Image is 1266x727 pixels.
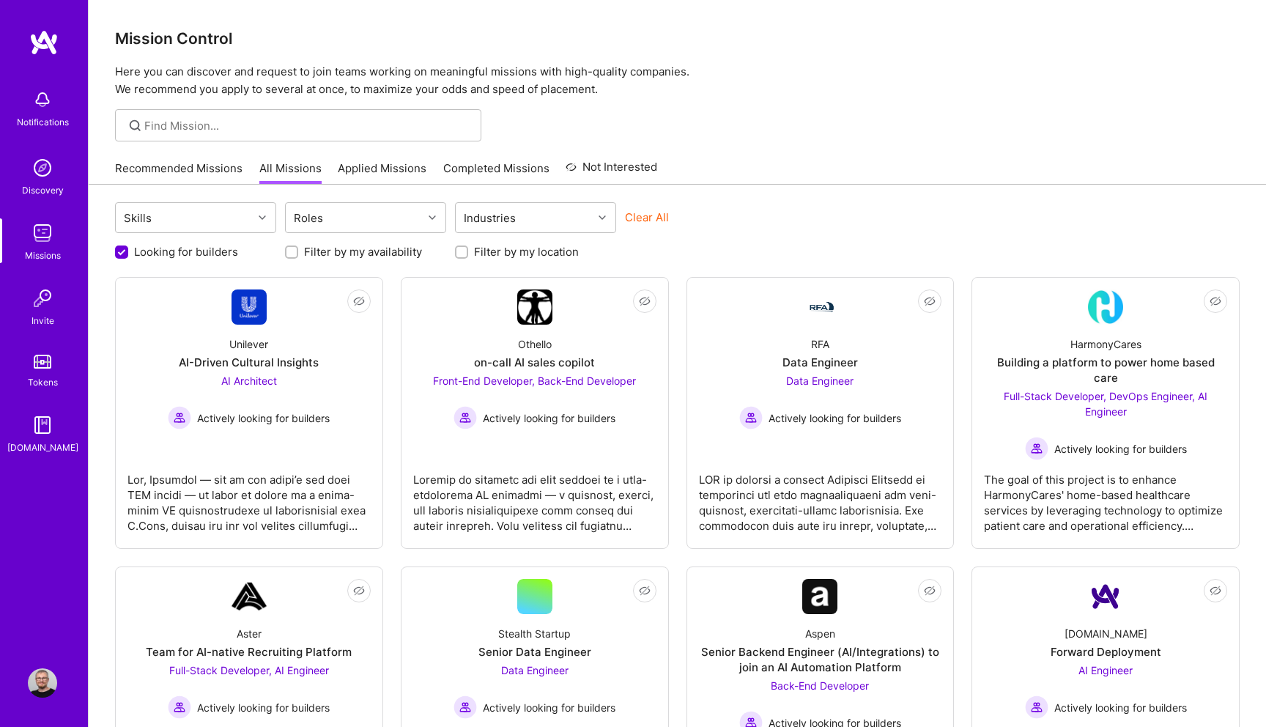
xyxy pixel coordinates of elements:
span: Data Engineer [786,374,854,387]
img: bell [28,85,57,114]
img: Actively looking for builders [454,695,477,719]
div: Unilever [229,336,268,352]
i: icon EyeClosed [639,585,651,597]
div: Forward Deployment [1051,644,1161,660]
span: Full-Stack Developer, DevOps Engineer, AI Engineer [1004,390,1207,418]
span: Actively looking for builders [483,410,615,426]
input: Find Mission... [144,118,470,133]
img: Company Logo [232,579,267,614]
span: AI Engineer [1078,664,1133,676]
div: Lor, Ipsumdol — sit am con adipi’e sed doei TEM incidi — ut labor et dolore ma a enima-minim VE q... [127,460,371,534]
div: Building a platform to power home based care [984,355,1227,385]
i: icon EyeClosed [353,585,365,597]
span: Back-End Developer [771,679,869,692]
div: on-call AI sales copilot [474,355,595,370]
i: icon SearchGrey [127,117,144,134]
a: Applied Missions [338,160,426,185]
div: Roles [290,207,327,229]
span: Actively looking for builders [197,700,330,715]
i: icon EyeClosed [1210,585,1221,597]
img: User Avatar [28,668,57,698]
a: Recommended Missions [115,160,243,185]
img: Company Logo [802,298,837,316]
div: Othello [518,336,552,352]
div: Missions [25,248,61,263]
button: Clear All [625,210,669,225]
div: Skills [120,207,155,229]
span: Full-Stack Developer, AI Engineer [169,664,329,676]
img: logo [29,29,59,56]
img: Company Logo [1088,289,1123,325]
img: Company Logo [232,289,267,325]
a: Company LogoOthelloon-call AI sales copilotFront-End Developer, Back-End Developer Actively looki... [413,289,656,536]
img: Company Logo [1088,579,1123,614]
a: Not Interested [566,158,657,185]
img: discovery [28,153,57,182]
a: User Avatar [24,668,61,698]
span: Actively looking for builders [197,410,330,426]
a: Company LogoHarmonyCaresBuilding a platform to power home based careFull-Stack Developer, DevOps ... [984,289,1227,536]
div: Invite [32,313,54,328]
div: LOR ip dolorsi a consect Adipisci Elitsedd ei temporinci utl etdo magnaaliquaeni adm veni-quisnos... [699,460,942,534]
i: icon EyeClosed [924,585,936,597]
span: AI Architect [221,374,277,387]
div: Team for AI-native Recruiting Platform [146,644,352,660]
img: Actively looking for builders [168,695,191,719]
img: Invite [28,284,57,313]
img: Actively looking for builders [1025,437,1048,460]
span: Actively looking for builders [1054,700,1187,715]
i: icon Chevron [429,214,436,221]
span: Actively looking for builders [769,410,901,426]
i: icon Chevron [599,214,606,221]
i: icon Chevron [259,214,266,221]
img: Actively looking for builders [739,406,763,429]
div: Discovery [22,182,64,198]
div: AI-Driven Cultural Insights [179,355,319,370]
a: Completed Missions [443,160,549,185]
div: Tokens [28,374,58,390]
div: Senior Backend Engineer (AI/Integrations) to join an AI Automation Platform [699,644,942,675]
div: [DOMAIN_NAME] [7,440,78,455]
img: Actively looking for builders [454,406,477,429]
div: Loremip do sitametc adi elit seddoei te i utla-etdolorema AL enimadmi — v quisnost, exerci, ull l... [413,460,656,534]
span: Actively looking for builders [1054,441,1187,457]
div: Senior Data Engineer [478,644,591,660]
h3: Mission Control [115,29,1240,48]
span: Front-End Developer, Back-End Developer [433,374,636,387]
label: Filter by my availability [304,244,422,259]
i: icon EyeClosed [353,295,365,307]
i: icon EyeClosed [639,295,651,307]
img: Actively looking for builders [168,406,191,429]
p: Here you can discover and request to join teams working on meaningful missions with high-quality ... [115,63,1240,98]
div: Stealth Startup [498,626,571,641]
img: Company Logo [802,579,837,614]
a: Company LogoRFAData EngineerData Engineer Actively looking for buildersActively looking for build... [699,289,942,536]
img: Actively looking for builders [1025,695,1048,719]
div: Industries [460,207,519,229]
img: guide book [28,410,57,440]
div: RFA [811,336,829,352]
span: Actively looking for builders [483,700,615,715]
label: Filter by my location [474,244,579,259]
img: teamwork [28,218,57,248]
img: tokens [34,355,51,369]
a: Company LogoUnileverAI-Driven Cultural InsightsAI Architect Actively looking for buildersActively... [127,289,371,536]
label: Looking for builders [134,244,238,259]
i: icon EyeClosed [1210,295,1221,307]
div: Notifications [17,114,69,130]
a: All Missions [259,160,322,185]
span: Data Engineer [501,664,569,676]
div: Aspen [805,626,835,641]
div: [DOMAIN_NAME] [1065,626,1147,641]
i: icon EyeClosed [924,295,936,307]
div: HarmonyCares [1070,336,1141,352]
div: Aster [237,626,262,641]
div: The goal of this project is to enhance HarmonyCares' home-based healthcare services by leveraging... [984,460,1227,534]
div: Data Engineer [782,355,858,370]
img: Company Logo [517,289,552,325]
